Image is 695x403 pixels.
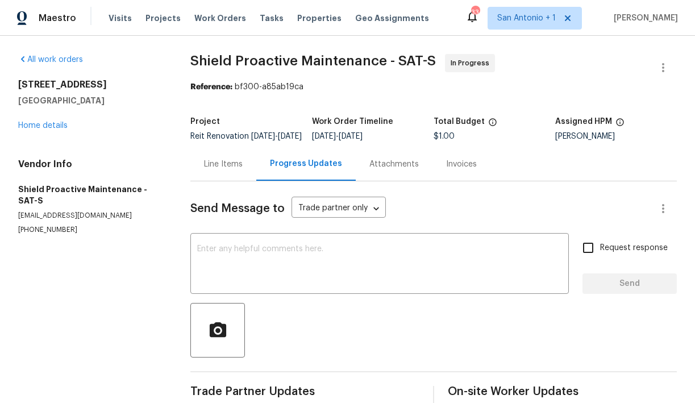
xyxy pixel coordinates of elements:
[555,118,612,126] h5: Assigned HPM
[204,159,243,170] div: Line Items
[355,13,429,24] span: Geo Assignments
[446,159,477,170] div: Invoices
[278,132,302,140] span: [DATE]
[297,13,342,24] span: Properties
[18,211,163,221] p: [EMAIL_ADDRESS][DOMAIN_NAME]
[448,386,677,397] span: On-site Worker Updates
[497,13,556,24] span: San Antonio + 1
[260,14,284,22] span: Tasks
[194,13,246,24] span: Work Orders
[190,54,436,68] span: Shield Proactive Maintenance - SAT-S
[471,7,479,18] div: 33
[18,225,163,235] p: [PHONE_NUMBER]
[312,118,393,126] h5: Work Order Timeline
[190,118,220,126] h5: Project
[434,132,455,140] span: $1.00
[270,158,342,169] div: Progress Updates
[18,95,163,106] h5: [GEOGRAPHIC_DATA]
[488,118,497,132] span: The total cost of line items that have been proposed by Opendoor. This sum includes line items th...
[251,132,275,140] span: [DATE]
[615,118,625,132] span: The hpm assigned to this work order.
[18,159,163,170] h4: Vendor Info
[109,13,132,24] span: Visits
[339,132,363,140] span: [DATE]
[251,132,302,140] span: -
[18,56,83,64] a: All work orders
[609,13,678,24] span: [PERSON_NAME]
[312,132,336,140] span: [DATE]
[190,132,302,140] span: Reit Renovation
[292,200,386,218] div: Trade partner only
[312,132,363,140] span: -
[369,159,419,170] div: Attachments
[190,81,677,93] div: bf300-a85ab19ca
[190,386,419,397] span: Trade Partner Updates
[18,122,68,130] a: Home details
[555,132,677,140] div: [PERSON_NAME]
[600,242,668,254] span: Request response
[190,83,232,91] b: Reference:
[18,184,163,206] h5: Shield Proactive Maintenance - SAT-S
[18,79,163,90] h2: [STREET_ADDRESS]
[145,13,181,24] span: Projects
[190,203,285,214] span: Send Message to
[39,13,76,24] span: Maestro
[434,118,485,126] h5: Total Budget
[451,57,494,69] span: In Progress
